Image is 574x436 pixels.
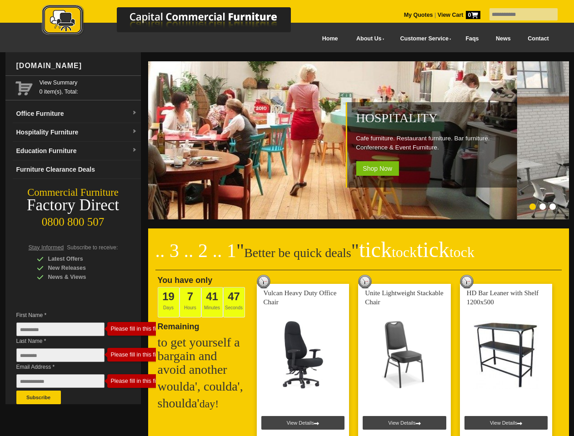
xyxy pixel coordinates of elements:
span: Last Name * [16,337,118,346]
span: Minutes [201,287,223,317]
span: " [236,240,244,261]
a: My Quotes [404,12,433,18]
h2: woulda', coulda', [158,380,249,393]
div: New Releases [37,263,123,272]
button: Subscribe [16,391,61,404]
img: dropdown [132,148,137,153]
img: tick tock deal clock [460,275,474,288]
a: Contact [519,29,557,49]
li: Page dot 1 [529,203,536,210]
span: 47 [228,290,240,302]
div: News & Views [37,272,123,282]
a: Faqs [457,29,488,49]
a: News [487,29,519,49]
span: You have only [158,276,213,285]
div: Please fill in this field [111,352,164,358]
a: Hospitality Furnituredropdown [13,123,141,142]
span: Subscribe to receive: [67,244,118,251]
h2: Better be quick deals [155,243,562,270]
img: dropdown [132,110,137,116]
a: Office Furnituredropdown [13,104,141,123]
div: Please fill in this field [111,378,164,384]
img: tick tock deal clock [358,275,372,288]
li: Page dot 2 [539,203,546,210]
input: Email Address * [16,374,105,388]
span: Days [158,287,180,317]
div: [DOMAIN_NAME] [13,52,141,79]
span: .. 3 .. 2 .. 1 [155,240,237,261]
span: tock [392,244,417,260]
strong: View Cart [438,12,480,18]
span: " [351,240,474,261]
span: day! [200,398,219,410]
li: Page dot 3 [549,203,556,210]
img: tick tock deal clock [257,275,270,288]
a: Education Furnituredropdown [13,142,141,160]
img: Hospitality [96,61,519,219]
span: Remaining [158,318,200,331]
span: tick tick [359,238,474,262]
span: 19 [162,290,175,302]
span: 0 item(s), Total: [40,78,137,95]
span: Email Address * [16,362,118,372]
img: Capital Commercial Furniture Logo [17,5,335,38]
input: Last Name * [16,348,105,362]
span: 41 [206,290,218,302]
span: Hours [180,287,201,317]
div: Latest Offers [37,254,123,263]
span: Stay Informed [29,244,64,251]
span: tock [449,244,474,260]
span: 0 [466,11,480,19]
span: Seconds [223,287,245,317]
span: First Name * [16,311,118,320]
img: dropdown [132,129,137,134]
div: Please fill in this field [111,326,164,332]
h2: to get yourself a bargain and avoid another [158,336,249,377]
span: 7 [187,290,193,302]
div: Factory Direct [5,199,141,212]
a: View Cart0 [436,12,480,18]
a: View Summary [40,78,137,87]
div: 0800 800 507 [5,211,141,228]
h2: shoulda' [158,396,249,411]
span: Shop Now [356,161,399,176]
a: About Us [346,29,390,49]
a: Furniture Clearance Deals [13,160,141,179]
a: Customer Service [390,29,457,49]
a: Capital Commercial Furniture Logo [17,5,335,40]
div: Commercial Furniture [5,186,141,199]
p: Cafe furniture. Restaurant furniture. Bar furniture. Conference & Event Furniture. [356,134,512,152]
h2: Hospitality [356,111,512,125]
input: First Name * [16,322,105,336]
